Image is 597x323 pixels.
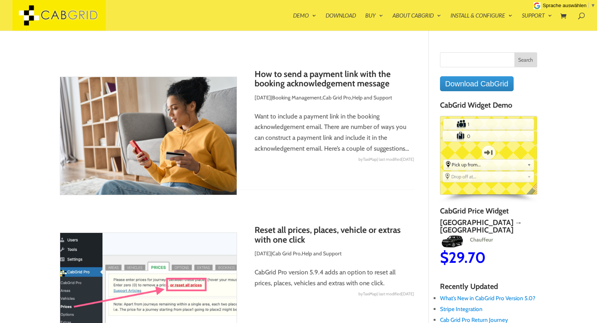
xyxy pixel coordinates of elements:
label: Number of Suitcases [443,131,466,141]
input: Number of Suitcases [465,131,511,141]
a: Reset all prices, places, vehicle or extras with one click [255,225,401,244]
a: Download CabGrid [440,76,514,91]
a: What’s New in CabGrid Pro Version 5.0? [440,295,535,302]
h2: [GEOGRAPHIC_DATA] → [GEOGRAPHIC_DATA] [438,219,535,234]
a: Booking Management [272,94,321,101]
h4: CabGrid Price Widget [440,207,538,219]
a: Help and Support [352,94,392,101]
h4: Recently Updated [440,282,538,294]
span: TaxiMap [363,289,377,299]
span: Chauffeur [464,236,490,243]
img: Chauffeur [438,236,463,247]
img: How to send a payment link with the booking acknowledgement message [60,77,237,195]
span: TaxiMap [363,154,377,165]
a: Install & Configure [450,13,513,31]
a: How to send a payment link with the booking acknowledgement message [255,69,391,89]
input: Number of Passengers [466,119,511,129]
img: Minibus [535,236,560,247]
a: Sprache auswählen​ [543,3,596,8]
a: Help and Support [302,250,342,257]
a: Buy [365,13,383,31]
a: Stripe Integration [440,305,483,313]
p: CabGrid Pro version 5.9.4 adds an option to reset all prices, places, vehicles and extras with on... [60,267,415,289]
p: Want to include a payment link in the booking acknowledgement email. There are number of ways you... [60,111,415,154]
div: by | last modified [60,154,415,165]
div: by | last modified [60,289,415,299]
span: English [527,183,543,200]
span: $ [535,248,544,267]
div: Select the place the starting address falls within [443,160,534,169]
p: | , , [60,92,415,109]
span: [DATE] [255,250,271,257]
h4: CabGrid Widget Demo [440,101,538,113]
span: [DATE] [255,94,271,101]
input: Search [514,52,538,67]
span: [DATE] [401,291,414,296]
a: Cab Grid Pro [323,94,351,101]
span: $ [438,248,446,267]
span: Sprache auswählen [543,3,587,8]
div: Select the place the destination address is within [443,172,534,181]
span: Pick up from... [452,161,524,167]
a: Support [522,13,552,31]
span: Drop off at... [451,173,524,179]
a: Download [326,13,356,31]
p: | , [60,248,415,265]
label: Number of Passengers [443,119,466,129]
span: 29.70 [446,248,483,267]
span: ▼ [591,3,596,8]
label: One-way [475,142,502,163]
a: About CabGrid [393,13,441,31]
a: CabGrid Taxi Plugin [12,10,106,18]
a: Cab Grid Pro [272,250,301,257]
span: [DATE] [401,157,414,162]
a: Demo [293,13,316,31]
a: [GEOGRAPHIC_DATA] → [GEOGRAPHIC_DATA]ChauffeurChauffeur$29.70 [438,219,535,265]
